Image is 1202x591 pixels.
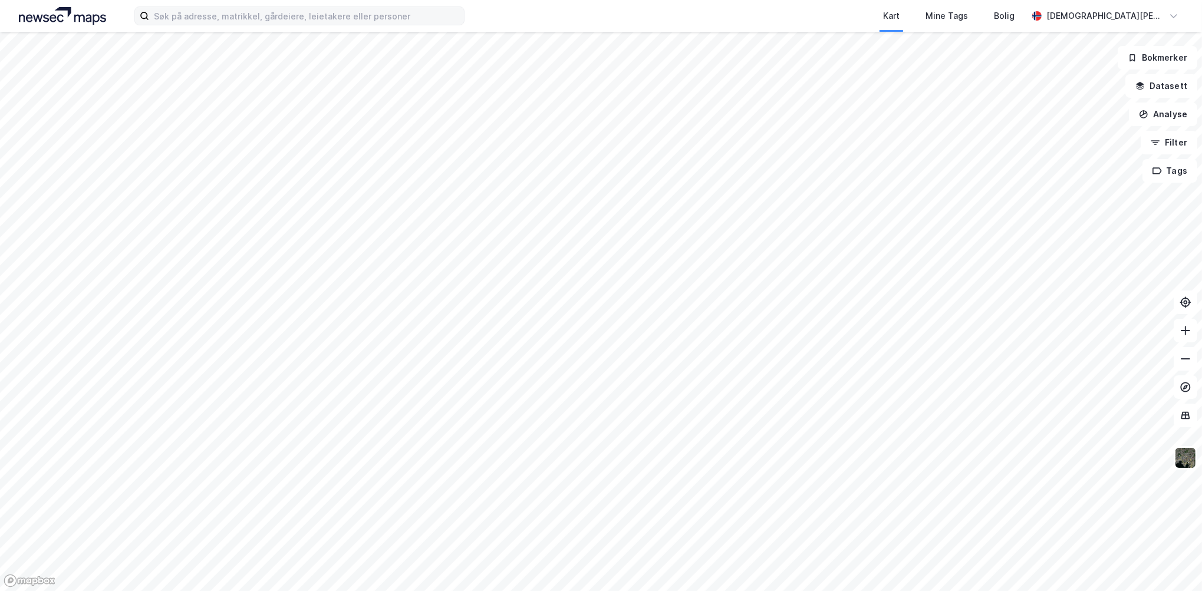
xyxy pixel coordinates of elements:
[926,9,968,23] div: Mine Tags
[19,7,106,25] img: logo.a4113a55bc3d86da70a041830d287a7e.svg
[883,9,900,23] div: Kart
[149,7,464,25] input: Søk på adresse, matrikkel, gårdeiere, leietakere eller personer
[1046,9,1164,23] div: [DEMOGRAPHIC_DATA][PERSON_NAME]
[1143,534,1202,591] iframe: Chat Widget
[994,9,1015,23] div: Bolig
